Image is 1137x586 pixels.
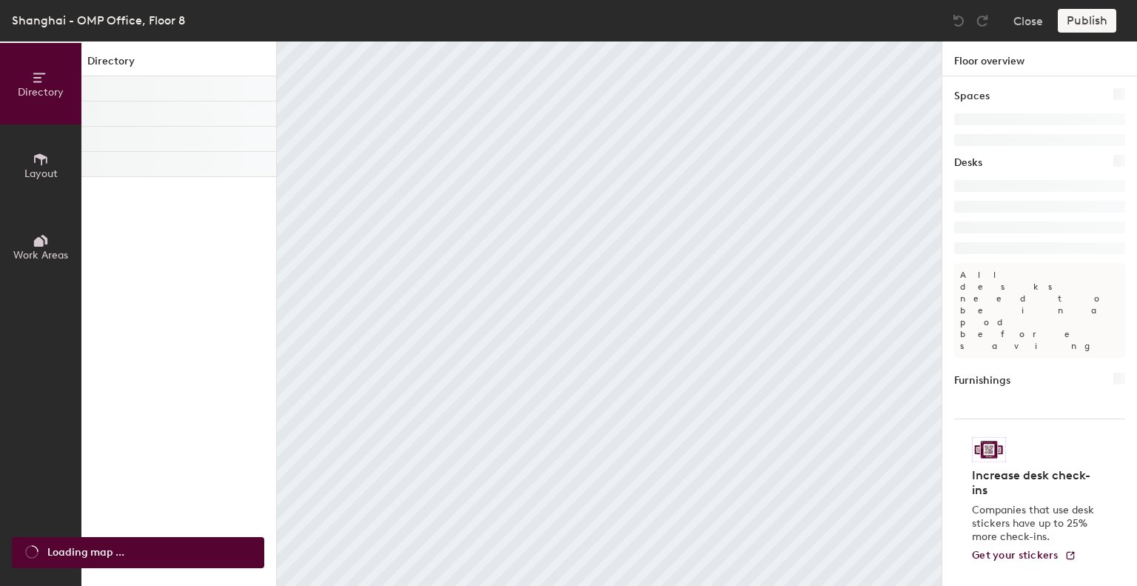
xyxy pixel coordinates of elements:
[1013,9,1043,33] button: Close
[942,41,1137,76] h1: Floor overview
[972,437,1006,462] img: Sticker logo
[972,550,1076,562] a: Get your stickers
[277,41,942,586] canvas: Map
[954,155,982,171] h1: Desks
[954,263,1125,358] p: All desks need to be in a pod before saving
[951,13,966,28] img: Undo
[954,88,990,104] h1: Spaces
[81,53,276,76] h1: Directory
[24,167,58,180] span: Layout
[954,373,1010,389] h1: Furnishings
[13,249,68,262] span: Work Areas
[47,545,124,561] span: Loading map ...
[975,13,990,28] img: Redo
[972,468,1099,498] h4: Increase desk check-ins
[12,11,185,30] div: Shanghai - OMP Office, Floor 8
[972,549,1059,562] span: Get your stickers
[972,504,1099,544] p: Companies that use desk stickers have up to 25% more check-ins.
[18,86,64,99] span: Directory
